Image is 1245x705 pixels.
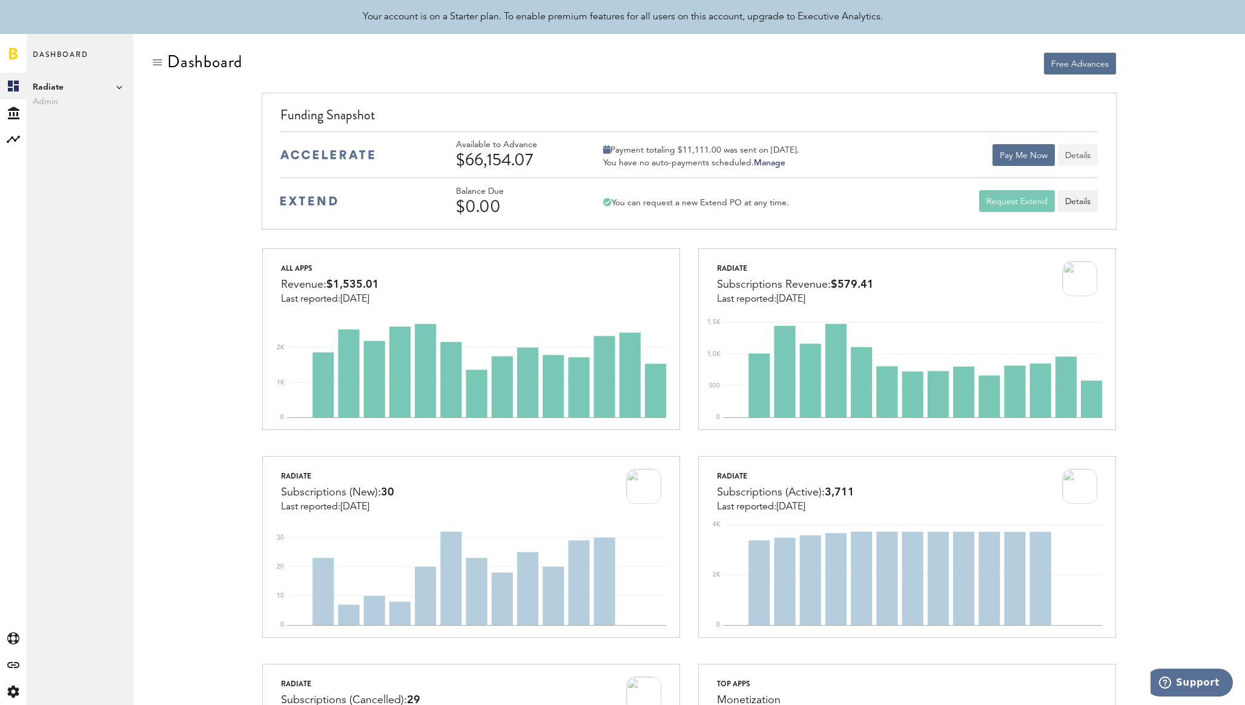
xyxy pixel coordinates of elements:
div: Payment totaling $11,111.00 was sent on [DATE]. [603,145,799,156]
div: Funding Snapshot [280,105,1097,131]
img: accelerate-medium-blue-logo.svg [280,150,374,159]
div: Last reported: [281,294,379,305]
div: You can request a new Extend PO at any time. [603,197,789,208]
div: Your account is on a Starter plan. To enable premium features for all users on this account, upgr... [363,10,883,24]
div: Last reported: [281,501,394,512]
button: Free Advances [1044,53,1116,74]
text: 500 [709,383,720,389]
div: $0.00 [456,197,571,216]
text: 20 [277,564,284,570]
div: Available to Advance [456,140,571,150]
text: 30 [277,535,284,541]
span: [DATE] [340,502,369,512]
div: You have no auto-payments scheduled. [603,157,799,168]
div: Top apps [717,677,935,691]
button: Details [1058,144,1098,166]
div: Balance Due [456,187,571,197]
div: Radiate [717,261,874,276]
span: [DATE] [340,294,369,304]
text: 0 [280,622,284,628]
text: 0 [716,414,720,420]
img: extend-medium-blue-logo.svg [280,196,337,206]
text: 1.0K [707,351,721,357]
button: Request Extend [979,190,1055,212]
iframe: Opens a widget where you can find more information [1151,669,1233,699]
div: Last reported: [717,294,874,305]
span: $579.41 [831,279,874,290]
img: 100x100bb_AU6Sgzh.jpg [1062,261,1097,296]
a: Manage [754,159,785,167]
text: 10 [277,593,284,599]
span: $1,535.01 [326,279,379,290]
span: Dashboard [33,47,88,73]
button: Pay Me Now [992,144,1055,166]
span: [DATE] [776,502,805,512]
text: 4K [713,521,721,528]
text: 1.5K [707,319,721,325]
div: All apps [281,261,379,276]
text: 0 [716,622,720,628]
div: Revenue: [281,276,379,294]
div: Radiate [281,677,420,691]
text: 2K [713,572,721,578]
div: Dashboard [167,52,242,71]
div: Last reported: [717,501,854,512]
div: $66,154.07 [456,150,571,170]
text: 1K [277,380,285,386]
text: 2K [277,345,285,351]
div: Radiate [281,469,394,483]
span: 3,711 [825,487,854,498]
div: Subscriptions (Active): [717,483,854,501]
span: Radiate [33,80,127,94]
span: [DATE] [776,294,805,304]
div: Radiate [717,469,854,483]
text: 0 [280,414,284,420]
img: 100x100bb_AU6Sgzh.jpg [1062,469,1097,504]
img: 100x100bb_AU6Sgzh.jpg [626,469,661,504]
span: Admin [33,94,127,109]
a: Details [1058,190,1098,212]
span: 30 [381,487,394,498]
div: Subscriptions (New): [281,483,394,501]
div: Subscriptions Revenue: [717,276,874,294]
